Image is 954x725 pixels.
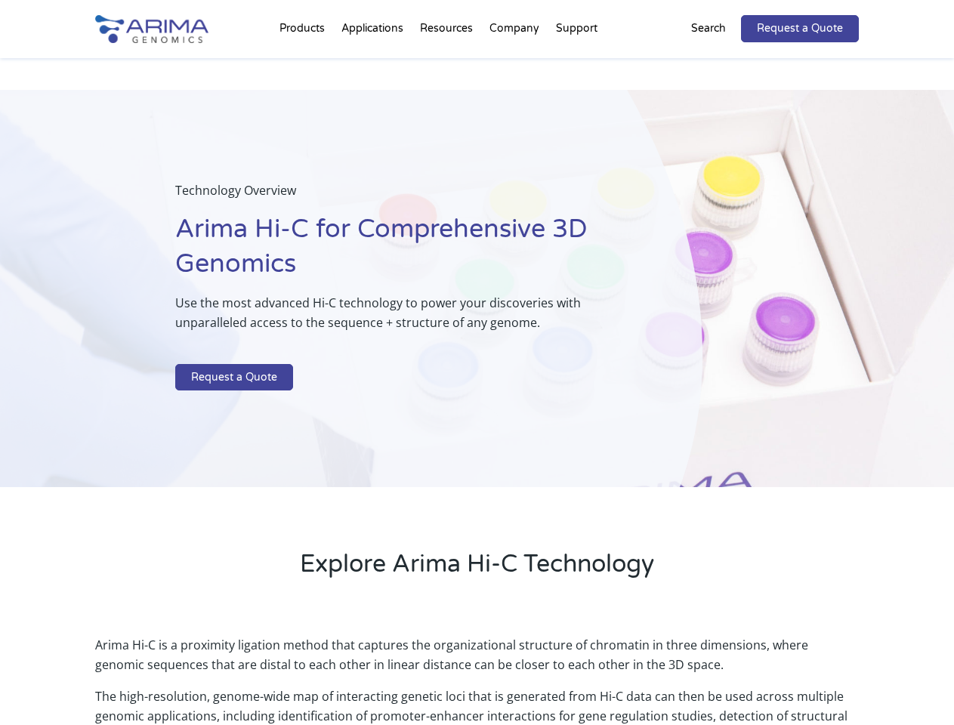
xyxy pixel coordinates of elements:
p: Technology Overview [175,180,626,212]
p: Arima Hi-C is a proximity ligation method that captures the organizational structure of chromatin... [95,635,858,686]
h1: Arima Hi-C for Comprehensive 3D Genomics [175,212,626,293]
p: Search [691,19,726,39]
p: Use the most advanced Hi-C technology to power your discoveries with unparalleled access to the s... [175,293,626,344]
a: Request a Quote [741,15,859,42]
img: Arima-Genomics-logo [95,15,208,43]
h2: Explore Arima Hi-C Technology [95,548,858,593]
a: Request a Quote [175,364,293,391]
